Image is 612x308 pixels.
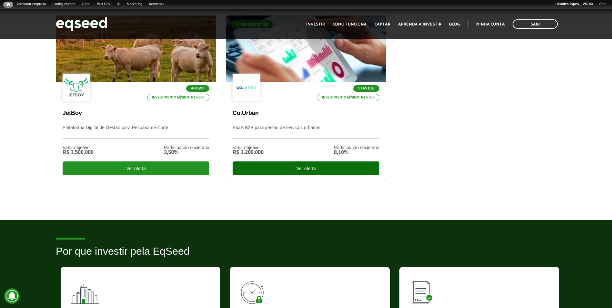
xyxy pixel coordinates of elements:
p: SaaS B2B [353,85,379,92]
a: Captar [375,22,390,26]
a: Configurações [49,2,79,7]
a: Início [3,2,13,8]
div: Participação societária [334,145,379,150]
img: 90x90_lista.svg [409,276,438,305]
a: Investir [306,22,325,26]
a: Marketing [124,2,145,7]
p: JetBov [63,110,209,117]
a: Rodada garantida SaaS B2B Investimento mínimo: R$ 5.000 Co.Urban SaaS B2B para gestão de serviços... [226,15,386,180]
p: Investimento mínimo: R$ 5.000 [317,94,379,101]
div: R$ 1.200.000 [233,150,264,155]
div: 8,10% [334,150,379,155]
a: Oláluiza.lopes_125140 [552,2,596,7]
a: Sair [513,19,558,29]
a: Como funciona [333,22,367,26]
a: Rodada garantida Agtech Investimento mínimo: R$ 5.000 JetBov Plataforma Digital de Gestão para Pe... [56,15,216,180]
div: Valor objetivo [63,145,94,150]
p: Investimento mínimo: R$ 5.000 [147,94,210,101]
p: Co.Urban [233,110,379,117]
a: Bus Dev [94,2,114,7]
img: 90x90_fundos.svg [70,276,99,305]
a: Blog [449,22,460,26]
div: Ver oferta [233,161,379,175]
h2: Por que investir pela EqSeed [56,246,556,267]
div: R$ 1.500.000 [63,150,94,155]
img: 90x90_tempo.svg [240,276,269,305]
div: Participação societária [164,145,209,150]
div: Valor objetivo [233,145,264,150]
a: Minha conta [476,22,505,26]
strong: luiza.lopes_125140 [561,2,593,6]
a: Aprenda a investir [398,22,441,26]
div: Ver oferta [63,161,209,175]
p: Agtech [186,85,209,92]
a: Adicionar empresa [13,2,49,7]
p: SaaS B2B para gestão de serviços urbanos [233,125,379,139]
div: 3,50% [164,150,209,155]
span: Início [6,2,10,7]
img: EqSeed [56,15,107,33]
p: Plataforma Digital de Gestão para Pecuária de Corte [63,125,209,139]
a: Sair [596,2,609,7]
a: Academia [145,2,168,7]
a: RI [114,2,124,7]
a: Geral [78,2,94,7]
